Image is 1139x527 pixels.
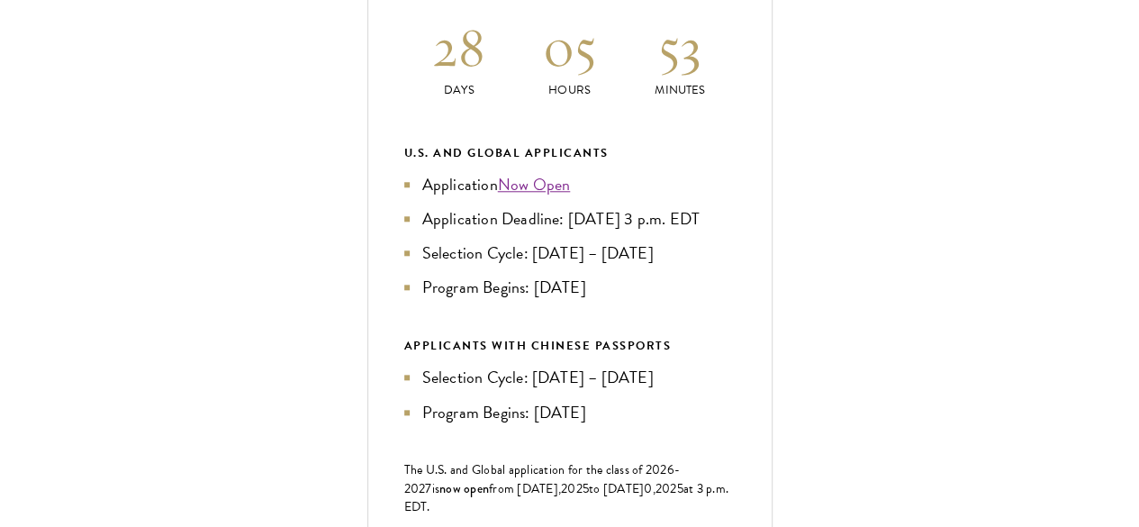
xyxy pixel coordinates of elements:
div: APPLICANTS WITH CHINESE PASSPORTS [404,336,736,356]
li: Application [404,172,736,197]
h2: 53 [625,14,736,81]
div: U.S. and Global Applicants [404,143,736,163]
span: , [653,479,655,498]
span: to [DATE] [589,479,644,498]
h2: 05 [514,14,625,81]
li: Program Begins: [DATE] [404,400,736,425]
li: Program Begins: [DATE] [404,275,736,300]
span: 0 [644,479,652,498]
span: 6 [667,460,674,479]
p: Minutes [625,81,736,100]
h2: 28 [404,14,515,81]
span: 5 [677,479,683,498]
span: -202 [404,460,681,498]
p: Hours [514,81,625,100]
span: now open [439,479,489,497]
a: Now Open [498,172,571,196]
span: 7 [425,479,431,498]
span: at 3 p.m. EDT. [404,479,729,516]
span: 5 [583,479,589,498]
p: Days [404,81,515,100]
li: Application Deadline: [DATE] 3 p.m. EDT [404,206,736,232]
li: Selection Cycle: [DATE] – [DATE] [404,241,736,266]
span: The U.S. and Global application for the class of 202 [404,460,667,479]
span: 202 [561,479,583,498]
span: from [DATE], [489,479,561,498]
li: Selection Cycle: [DATE] – [DATE] [404,365,736,390]
span: 202 [655,479,677,498]
span: is [432,479,440,498]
